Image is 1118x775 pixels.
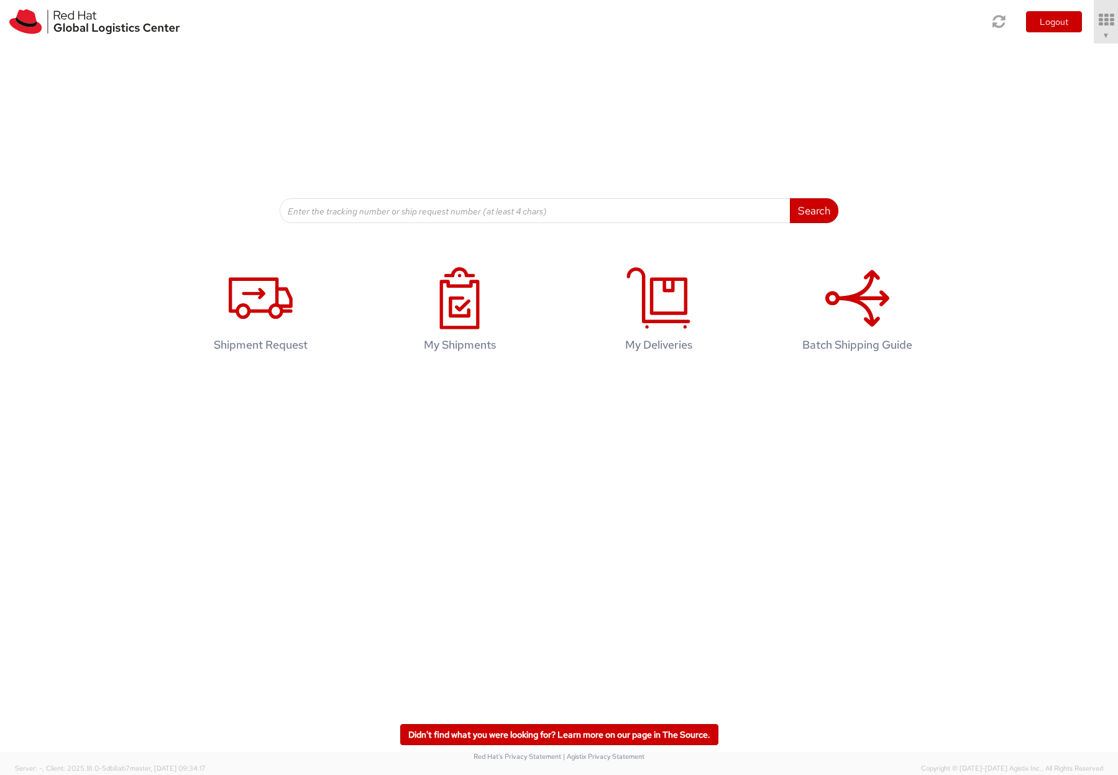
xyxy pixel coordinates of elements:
[474,752,561,761] a: Red Hat's Privacy Statement
[130,764,206,773] span: master, [DATE] 09:34:17
[1102,30,1110,40] span: ▼
[579,339,739,351] h4: My Deliveries
[777,339,938,351] h4: Batch Shipping Guide
[380,339,540,351] h4: My Shipments
[181,339,341,351] h4: Shipment Request
[764,254,951,370] a: Batch Shipping Guide
[280,198,791,223] input: Enter the tracking number or ship request number (at least 4 chars)
[921,764,1103,774] span: Copyright © [DATE]-[DATE] Agistix Inc., All Rights Reserved
[400,724,718,745] a: Didn't find what you were looking for? Learn more on our page in The Source.
[367,254,553,370] a: My Shipments
[42,764,44,773] span: ,
[9,9,180,34] img: rh-logistics-00dfa346123c4ec078e1.svg
[790,198,838,223] button: Search
[1026,11,1082,32] button: Logout
[566,254,752,370] a: My Deliveries
[168,254,354,370] a: Shipment Request
[15,764,44,773] span: Server: -
[46,764,206,773] span: Client: 2025.18.0-5db8ab7
[563,752,644,761] a: | Agistix Privacy Statement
